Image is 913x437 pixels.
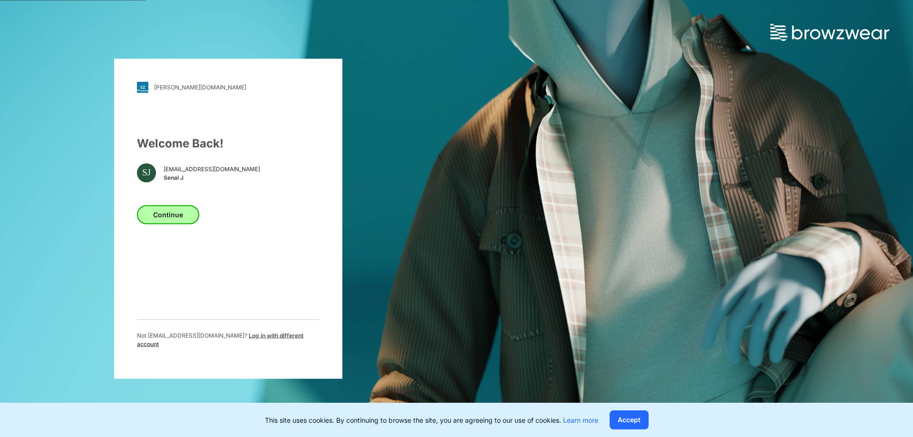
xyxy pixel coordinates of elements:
[137,81,320,93] a: [PERSON_NAME][DOMAIN_NAME]
[610,410,649,429] button: Accept
[137,331,320,348] p: Not [EMAIL_ADDRESS][DOMAIN_NAME] ?
[137,163,156,182] div: SJ
[563,416,598,424] a: Learn more
[137,205,199,224] button: Continue
[164,165,260,174] span: [EMAIL_ADDRESS][DOMAIN_NAME]
[154,84,246,91] div: [PERSON_NAME][DOMAIN_NAME]
[137,81,148,93] img: svg+xml;base64,PHN2ZyB3aWR0aD0iMjgiIGhlaWdodD0iMjgiIHZpZXdCb3g9IjAgMCAyOCAyOCIgZmlsbD0ibm9uZSIgeG...
[265,415,598,425] p: This site uses cookies. By continuing to browse the site, you are agreeing to our use of cookies.
[164,174,260,182] span: Senal J
[770,24,889,41] img: browzwear-logo.73288ffb.svg
[137,135,320,152] div: Welcome Back!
